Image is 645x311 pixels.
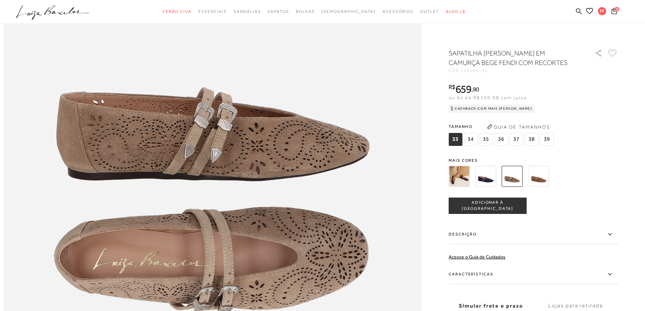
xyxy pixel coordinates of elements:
span: Bolsas [296,9,315,14]
span: [DEMOGRAPHIC_DATA] [321,9,376,14]
span: 34 [464,133,477,146]
label: Descrição [449,225,618,244]
span: 659 [455,83,471,95]
span: Acessórios [383,9,413,14]
img: SAPATILHA EM CAMURÇA VAZADA COM FIVELAS CAFÉ [449,166,470,187]
div: Cashback com Mais [PERSON_NAME] [449,105,535,113]
button: ADICIONAR À [GEOGRAPHIC_DATA] [449,198,526,214]
span: M [598,7,606,15]
span: Sapatos [267,9,289,14]
span: Outlet [420,9,439,14]
a: noSubCategoriesText [383,5,413,18]
span: Essenciais [198,9,227,14]
h1: SAPATILHA [PERSON_NAME] EM CAMURÇA BEGE FENDI COM RECORTES [449,48,576,67]
label: Características [449,265,618,284]
span: 36 [494,133,508,146]
span: Mais cores [449,158,618,162]
i: R$ [449,84,455,90]
span: Sandálias [234,9,261,14]
button: M [595,7,609,17]
img: SAPATILHA MARY JANE EM CAMURÇA AZUL NAVAL COM RECORTES [475,166,496,187]
img: SAPATILHA MARY JANE EM CAMURÇA CARAMELO COM RECORTES [528,166,549,187]
a: noSubCategoriesText [198,5,227,18]
a: Acesse o Guia de Cuidados [449,254,506,260]
span: 35 [479,133,493,146]
a: noSubCategoriesText [321,5,376,18]
a: noSubCategoriesText [163,5,192,18]
button: Guia de Tamanhos [485,121,552,132]
a: noSubCategoriesText [267,5,289,18]
span: ou 6x de R$109,98 sem juros [449,95,527,100]
a: noSubCategoriesText [234,5,261,18]
div: CÓD: [449,69,584,73]
a: noSubCategoriesText [296,5,315,18]
span: Tamanho [449,121,555,132]
span: Verão Viva [163,9,192,14]
span: 37 [510,133,523,146]
span: BLOG LB [446,9,466,14]
span: 39 [540,133,554,146]
a: BLOG LB [446,5,466,18]
span: ADICIONAR À [GEOGRAPHIC_DATA] [449,200,526,212]
span: 33 [449,133,462,146]
a: noSubCategoriesText [420,5,439,18]
button: 6 [609,7,619,17]
span: 140200133 [461,68,488,73]
span: 6 [615,7,619,12]
span: 38 [525,133,538,146]
img: SAPATILHA MARY JANE EM CAMURÇA BEGE FENDI COM RECORTES [501,166,522,187]
i: , [471,86,479,92]
span: 90 [473,86,479,93]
